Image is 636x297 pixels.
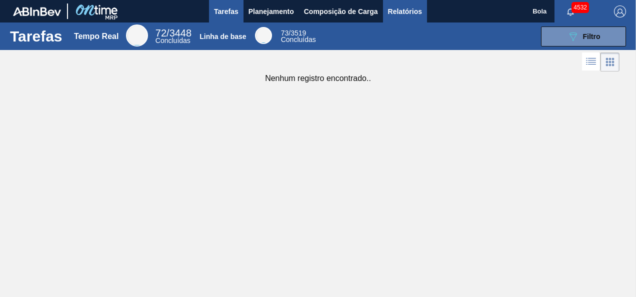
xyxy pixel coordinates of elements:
div: Real Time [126,24,148,46]
font: 3519 [290,29,306,37]
img: Logout [614,5,626,17]
span: 4532 [571,2,589,13]
div: Visão em Lista [582,52,600,71]
span: Concluídas [155,36,190,44]
span: Relatórios [388,5,422,17]
div: Visão em Cards [600,52,619,71]
font: 3448 [169,27,192,38]
div: Real Time [155,29,191,44]
span: / [155,27,191,38]
span: Composição de Carga [304,5,378,17]
div: Tempo Real [74,32,119,41]
div: Base Line [281,30,316,43]
h1: Tarefas [10,30,62,42]
span: Tarefas [214,5,238,17]
span: 73 [281,29,289,37]
span: Planejamento [248,5,294,17]
img: TNhmsLtSVTkK8tSr43FrP2fwEKptu5GPRR3wAAAABJRU5ErkJggg== [13,7,61,16]
span: Concluídas [281,35,316,43]
button: Notificações [554,4,586,18]
span: 72 [155,27,166,38]
span: Filtro [583,32,600,40]
div: Base Line [255,27,272,44]
div: Linha de base [199,32,246,40]
button: Filtro [541,26,626,46]
span: / [281,29,306,37]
